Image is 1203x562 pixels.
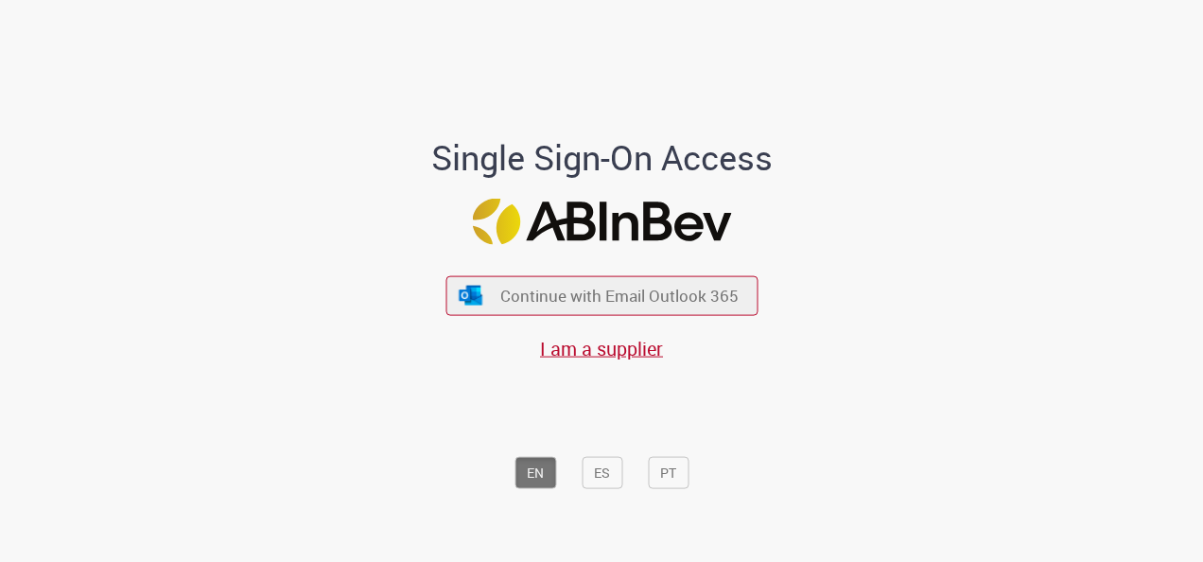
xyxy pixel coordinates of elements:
[582,456,622,488] button: ES
[514,456,556,488] button: EN
[472,199,731,245] img: Logo ABInBev
[540,335,663,360] a: I am a supplier
[500,285,739,307] span: Continue with Email Outlook 365
[445,276,758,315] button: ícone Azure/Microsoft 360 Continue with Email Outlook 365
[458,285,484,305] img: ícone Azure/Microsoft 360
[648,456,689,488] button: PT
[340,138,864,176] h1: Single Sign-On Access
